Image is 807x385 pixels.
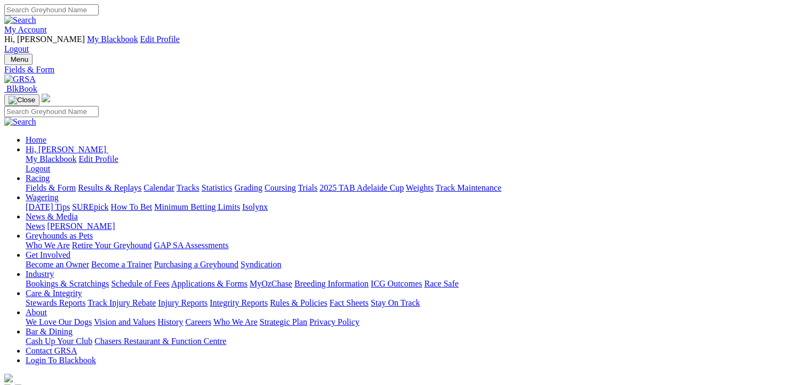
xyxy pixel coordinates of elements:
a: Care & Integrity [26,289,82,298]
div: Hi, [PERSON_NAME] [26,154,803,174]
button: Toggle navigation [4,54,33,65]
img: logo-grsa-white.png [4,374,13,382]
div: About [26,317,803,327]
a: Minimum Betting Limits [154,202,240,211]
img: Search [4,117,36,127]
input: Search [4,4,99,15]
a: Isolynx [242,202,268,211]
a: My Blackbook [26,154,77,163]
a: MyOzChase [250,279,292,288]
a: Get Involved [26,250,70,259]
a: Bar & Dining [26,327,73,336]
a: Applications & Forms [171,279,247,288]
a: Grading [235,183,262,192]
a: My Account [4,25,47,34]
a: Rules & Policies [270,298,327,307]
div: Care & Integrity [26,298,803,308]
div: Bar & Dining [26,337,803,346]
a: Industry [26,269,54,278]
a: Hi, [PERSON_NAME] [26,145,108,154]
a: Purchasing a Greyhound [154,260,238,269]
a: Strategic Plan [260,317,307,326]
a: We Love Our Dogs [26,317,92,326]
img: logo-grsa-white.png [42,94,50,102]
a: ICG Outcomes [371,279,422,288]
a: Coursing [265,183,296,192]
div: News & Media [26,222,803,231]
a: Trials [298,183,317,192]
input: Search [4,106,99,117]
a: BlkBook [4,84,37,93]
a: Results & Replays [78,183,141,192]
a: Racing [26,174,50,183]
a: Calendar [143,183,174,192]
div: Industry [26,279,803,289]
a: Privacy Policy [309,317,359,326]
a: Wagering [26,193,59,202]
a: How To Bet [111,202,153,211]
a: History [157,317,183,326]
a: Become an Owner [26,260,89,269]
button: Toggle navigation [4,94,39,106]
span: BlkBook [6,84,37,93]
div: Racing [26,183,803,193]
a: Logout [26,164,50,173]
span: Hi, [PERSON_NAME] [26,145,106,154]
a: Who We Are [26,241,70,250]
a: Stay On Track [371,298,420,307]
a: Greyhounds as Pets [26,231,93,240]
a: Edit Profile [79,154,118,163]
a: Who We Are [213,317,258,326]
a: News [26,222,45,231]
a: Login To Blackbook [26,356,96,365]
a: SUREpick [72,202,108,211]
a: Injury Reports [158,298,207,307]
a: Chasers Restaurant & Function Centre [94,337,226,346]
img: GRSA [4,75,36,84]
a: Edit Profile [140,35,180,44]
a: Fields & Form [4,65,803,75]
a: [DATE] Tips [26,202,70,211]
a: GAP SA Assessments [154,241,229,250]
a: Fields & Form [26,183,76,192]
a: Race Safe [424,279,458,288]
a: Syndication [241,260,281,269]
a: Schedule of Fees [111,279,169,288]
a: Weights [406,183,434,192]
a: About [26,308,47,317]
a: My Blackbook [87,35,138,44]
a: Contact GRSA [26,346,77,355]
img: Close [9,96,35,104]
div: Get Involved [26,260,803,269]
a: Statistics [202,183,233,192]
a: Home [26,135,46,144]
img: Search [4,15,36,25]
a: Track Maintenance [436,183,501,192]
a: Integrity Reports [210,298,268,307]
div: My Account [4,35,803,54]
a: Careers [185,317,211,326]
a: 2025 TAB Adelaide Cup [319,183,404,192]
div: Greyhounds as Pets [26,241,803,250]
a: Fact Sheets [330,298,369,307]
a: Stewards Reports [26,298,85,307]
a: Become a Trainer [91,260,152,269]
a: Track Injury Rebate [87,298,156,307]
span: Hi, [PERSON_NAME] [4,35,85,44]
a: Vision and Values [94,317,155,326]
a: Cash Up Your Club [26,337,92,346]
a: Bookings & Scratchings [26,279,109,288]
span: Menu [11,55,28,63]
a: News & Media [26,212,78,221]
a: Breeding Information [294,279,369,288]
div: Wagering [26,202,803,212]
a: Logout [4,44,29,53]
a: Tracks [177,183,199,192]
a: [PERSON_NAME] [47,222,115,231]
a: Retire Your Greyhound [72,241,152,250]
